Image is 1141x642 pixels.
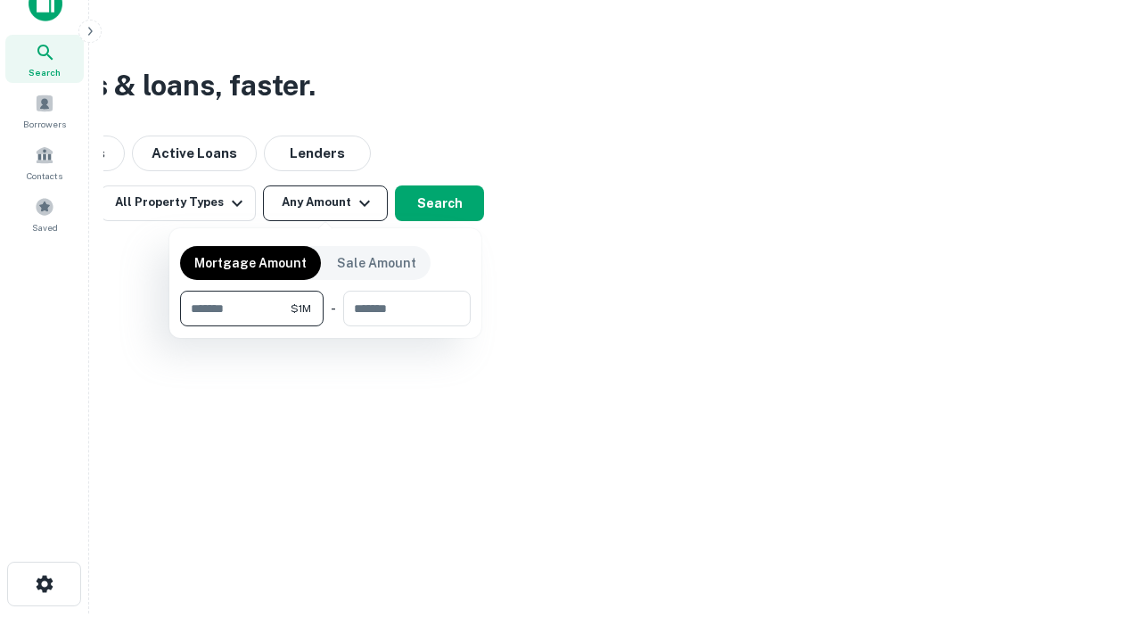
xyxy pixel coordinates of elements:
[337,253,416,273] p: Sale Amount
[331,291,336,326] div: -
[1052,499,1141,585] iframe: Chat Widget
[291,300,311,317] span: $1M
[194,253,307,273] p: Mortgage Amount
